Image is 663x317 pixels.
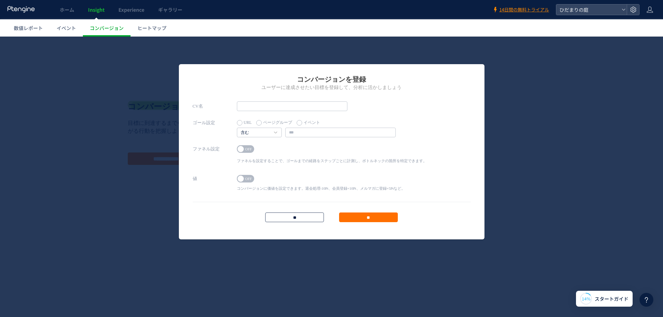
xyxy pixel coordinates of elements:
[256,81,292,91] label: ページグループ
[193,65,237,75] label: CV名
[237,81,252,91] label: URL
[14,24,43,31] span: 数値レポート
[243,109,254,116] span: OFF
[499,7,549,13] span: 14日間の無料トライアル
[137,24,166,31] span: ヒートマップ
[492,7,549,13] a: 14日間の無料トライアル
[595,295,628,303] span: スタートガイド
[193,137,237,147] label: 値
[193,81,237,91] label: ゴール設定
[237,149,405,155] p: コンバージョンに価値を設定できます。退会処理-10Pt、会員登録+10Pt、メルマガに登録+5Ptなど。
[582,296,590,301] span: 14%
[297,81,320,91] label: イベント
[243,138,254,146] span: OFF
[60,6,74,13] span: ホーム
[88,6,105,13] span: Insight
[118,6,144,13] span: Experience
[557,4,619,15] span: ひだまりの庭
[193,108,237,117] label: ファネル設定
[193,48,471,55] h2: ユーザーに達成させたい目標を登録して、分析に活かしましょう
[241,93,270,99] a: 含む
[158,6,182,13] span: ギャラリー
[237,122,427,127] p: ファネルを設定することで、ゴールまでの経路をステップごとに計測し、ボトルネックの箇所を特定できます。
[90,24,124,31] span: コンバージョン
[57,24,76,31] span: イベント
[193,38,471,48] h1: コンバージョンを登録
